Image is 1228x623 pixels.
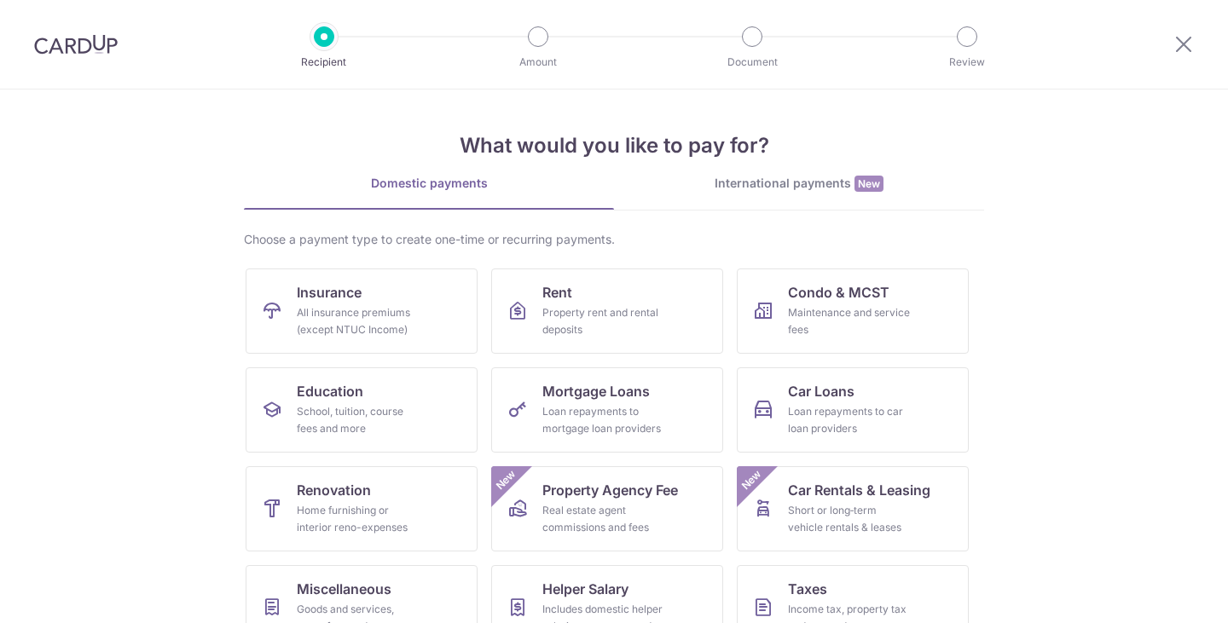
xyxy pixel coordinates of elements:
span: New [492,466,520,494]
div: Domestic payments [244,175,614,192]
span: New [738,466,766,494]
a: RenovationHome furnishing or interior reno-expenses [246,466,478,551]
span: Property Agency Fee [542,480,678,500]
span: Car Rentals & Leasing [788,480,930,500]
div: Home furnishing or interior reno-expenses [297,502,420,536]
span: Education [297,381,363,401]
a: RentProperty rent and rental deposits [491,268,723,354]
span: Car Loans [788,381,854,401]
span: Rent [542,282,572,303]
a: Mortgage LoansLoan repayments to mortgage loan providers [491,367,723,453]
a: Condo & MCSTMaintenance and service fees [737,268,969,354]
h4: What would you like to pay for? [244,130,984,161]
span: Miscellaneous [297,579,391,599]
div: Real estate agent commissions and fees [542,502,665,536]
div: Short or long‑term vehicle rentals & leases [788,502,911,536]
a: Property Agency FeeReal estate agent commissions and feesNew [491,466,723,551]
a: Car Rentals & LeasingShort or long‑term vehicle rentals & leasesNew [737,466,969,551]
div: Maintenance and service fees [788,304,911,338]
p: Recipient [261,54,387,71]
a: EducationSchool, tuition, course fees and more [246,367,478,453]
span: Mortgage Loans [542,381,650,401]
div: International payments [614,175,984,193]
span: Insurance [297,282,362,303]
div: Property rent and rental deposits [542,304,665,338]
p: Review [904,54,1030,71]
div: Loan repayments to car loan providers [788,403,911,437]
div: All insurance premiums (except NTUC Income) [297,304,420,338]
span: New [854,176,883,192]
span: Renovation [297,480,371,500]
div: Loan repayments to mortgage loan providers [542,403,665,437]
img: CardUp [34,34,118,55]
div: School, tuition, course fees and more [297,403,420,437]
span: Helper Salary [542,579,628,599]
span: Condo & MCST [788,282,889,303]
div: Choose a payment type to create one-time or recurring payments. [244,231,984,248]
p: Amount [475,54,601,71]
span: Taxes [788,579,827,599]
a: Car LoansLoan repayments to car loan providers [737,367,969,453]
a: InsuranceAll insurance premiums (except NTUC Income) [246,268,478,354]
p: Document [689,54,815,71]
